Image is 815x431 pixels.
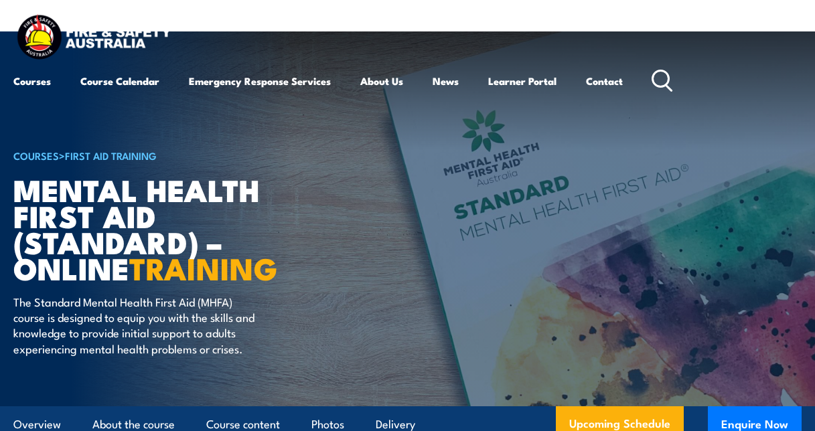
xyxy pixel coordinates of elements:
a: Courses [13,65,51,97]
h6: > [13,147,344,163]
p: The Standard Mental Health First Aid (MHFA) course is designed to equip you with the skills and k... [13,294,258,357]
a: Course Calendar [80,65,159,97]
strong: TRAINING [129,244,278,290]
a: About Us [360,65,403,97]
a: Contact [586,65,623,97]
a: Learner Portal [488,65,557,97]
a: COURSES [13,148,59,163]
a: News [433,65,459,97]
a: First Aid Training [65,148,157,163]
h1: Mental Health First Aid (Standard) – Online [13,176,344,281]
a: Emergency Response Services [189,65,331,97]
